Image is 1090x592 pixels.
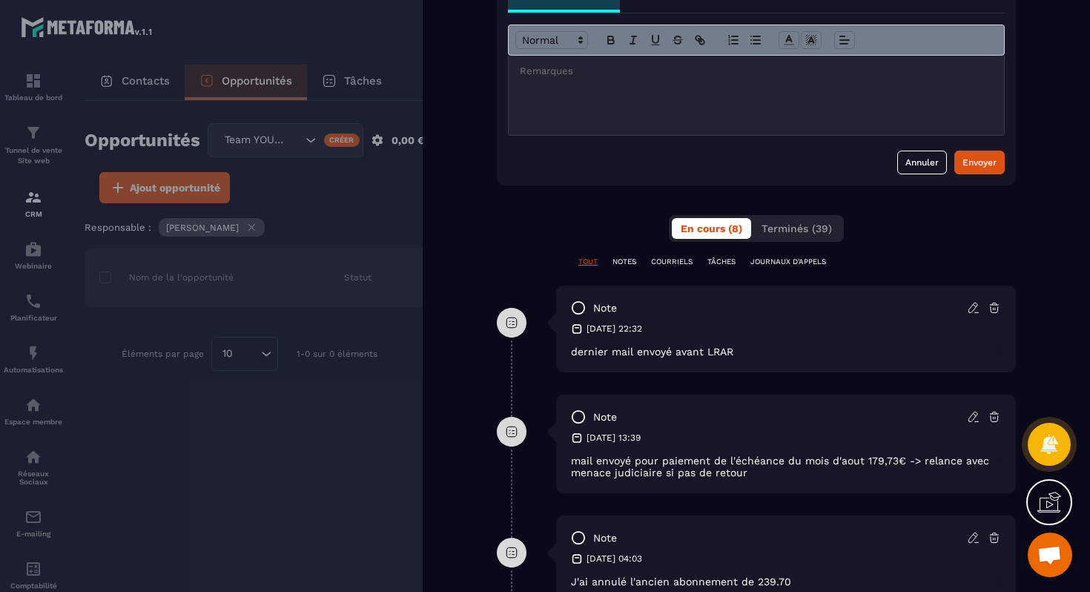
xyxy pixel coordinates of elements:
[571,346,1001,358] p: dernier mail envoyé avant LRAR
[672,218,751,239] button: En cours (8)
[762,223,832,234] span: Terminés (39)
[962,155,997,170] div: Envoyer
[593,301,617,315] p: note
[587,553,642,565] p: [DATE] 04:03
[578,257,598,267] p: TOUT
[753,218,841,239] button: Terminés (39)
[651,257,693,267] p: COURRIELS
[587,432,641,444] p: [DATE] 13:39
[587,323,642,335] p: [DATE] 22:32
[571,576,1001,588] p: J'ai annulé l'ancien abonnement de 239.70
[707,257,736,267] p: TÂCHES
[897,151,947,174] button: Annuler
[750,257,826,267] p: JOURNAUX D'APPELS
[954,151,1005,174] button: Envoyer
[681,223,742,234] span: En cours (8)
[612,257,636,267] p: NOTES
[593,410,617,424] p: note
[1028,533,1072,577] div: Ouvrir le chat
[571,455,1001,478] p: mail envoyé pour paiement de l'échéance du mois d'aout 179,73€ -> relance avec menace judiciaire ...
[593,531,617,545] p: note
